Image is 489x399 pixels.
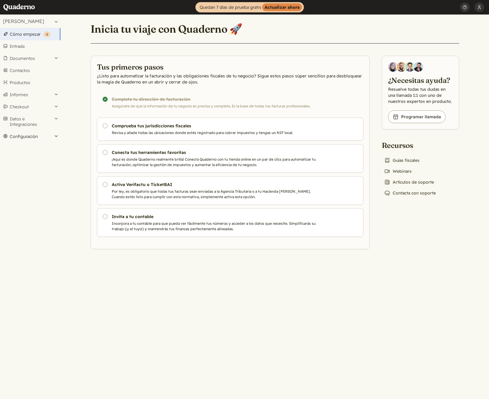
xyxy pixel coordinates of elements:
h3: Conecta tus herramientas favoritas [112,149,318,155]
h2: Tus primeros pasos [97,62,363,72]
a: Guías fiscales [382,156,422,165]
a: Invita a tu contable Incorpora a tu contable para que pueda ver fácilmente tus números y acceder ... [97,208,363,237]
a: Activa Verifactu o TicketBAI Por ley, es obligatorio que todas tus facturas sean enviadas a la Ag... [97,176,363,205]
a: Conecta tus herramientas favoritas ¡Aquí es donde Quaderno realmente brilla! Conecta Quaderno con... [97,144,363,173]
h2: Recursos [382,140,438,150]
p: ¡Aquí es donde Quaderno realmente brilla! Conecta Quaderno con tu tienda online en un par de clic... [112,157,318,168]
p: Incorpora a tu contable para que pueda ver fácilmente tus números y acceder a los datos que neces... [112,221,318,232]
p: Por ley, es obligatorio que todas tus facturas sean enviadas a la Agencia Tributaria o a tu Hacie... [112,189,318,200]
span: 4 [46,32,48,37]
a: Contacta con soporte [382,189,438,197]
a: Webinars [382,167,414,175]
p: ¿Listo para automatizar la facturación y las obligaciones fiscales de tu negocio? Sigue estos pas... [97,73,363,85]
h3: Activa Verifactu o TicketBAI [112,182,318,188]
img: Jairo Fumero, Account Executive at Quaderno [397,62,406,72]
strong: Actualizar ahora [262,3,302,11]
img: Diana Carrasco, Account Executive at Quaderno [388,62,398,72]
p: Revisa y añade todas las ubicaciones donde estés registrado para cobrar impuestos y tengas un NIF... [112,130,318,136]
h2: ¿Necesitas ayuda? [388,75,453,85]
a: Artículos de soporte [382,178,436,186]
h3: Invita a tu contable [112,214,318,220]
a: Quedan 7 días de prueba gratisActualizar ahora [195,2,304,12]
p: Resuelve todas tus dudas en una llamada 1:1 con uno de nuestros expertos en producto. [388,86,453,104]
h3: Comprueba tus jurisdicciones fiscales [112,123,318,129]
a: Comprueba tus jurisdicciones fiscales Revisa y añade todas las ubicaciones donde estés registrado... [97,118,363,141]
img: Javier Rubio, DevRel at Quaderno [413,62,423,72]
img: Ivo Oltmans, Business Developer at Quaderno [405,62,415,72]
h1: Inicia tu viaje con Quaderno 🚀 [91,22,243,36]
a: Programar llamada [388,110,446,123]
